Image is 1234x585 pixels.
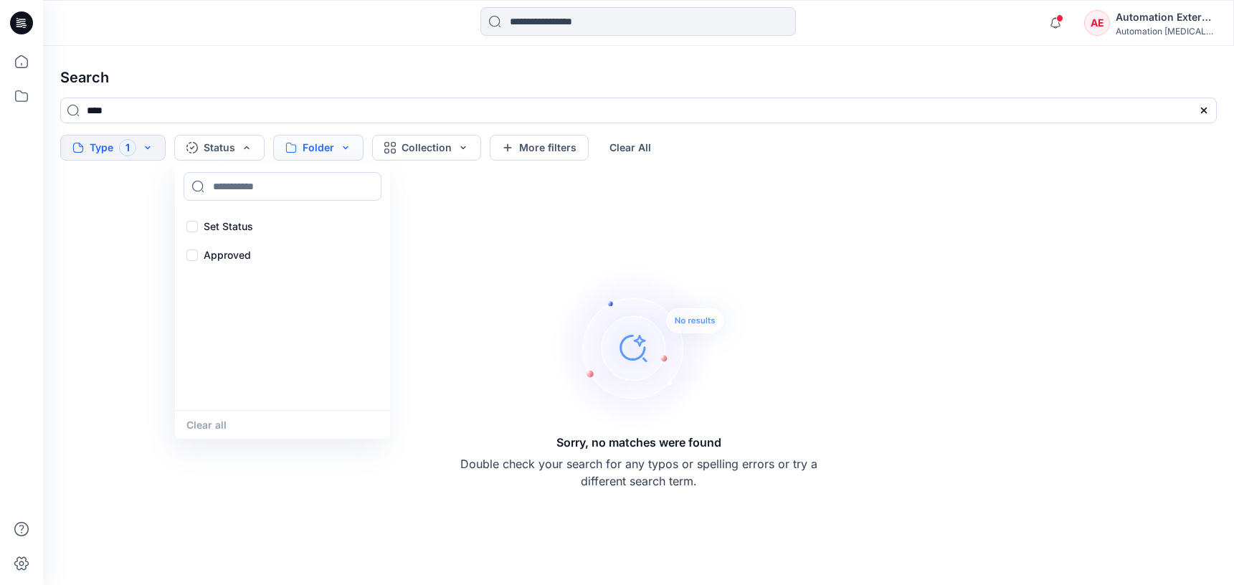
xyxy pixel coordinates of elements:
div: Automation External [1116,9,1216,26]
button: Type1 [60,135,166,161]
img: Sorry, no matches were found [550,262,751,434]
button: Folder [273,135,364,161]
button: More filters [490,135,589,161]
div: Automation [MEDICAL_DATA]... [1116,26,1216,37]
div: Approved [178,241,387,270]
button: Collection [372,135,481,161]
p: Set Status [204,218,253,235]
div: AE [1084,10,1110,36]
button: Status [174,135,265,161]
button: Clear All [597,135,663,161]
p: Double check your search for any typos or spelling errors or try a different search term. [460,455,818,490]
div: Set Status [178,212,387,241]
p: Approved [204,247,251,264]
h4: Search [49,57,1228,97]
h5: Sorry, no matches were found [556,434,721,451]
